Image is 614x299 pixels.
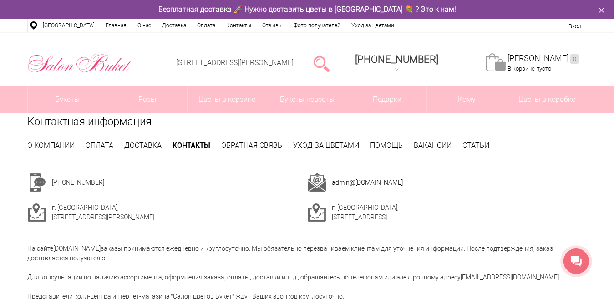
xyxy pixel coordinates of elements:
[192,19,221,32] a: Оплата
[462,141,489,150] a: Статьи
[52,203,307,222] td: г. [GEOGRAPHIC_DATA], [STREET_ADDRESS][PERSON_NAME]
[100,19,132,32] a: Главная
[37,19,100,32] a: [GEOGRAPHIC_DATA]
[52,173,307,192] td: [PHONE_NUMBER]
[53,245,101,252] a: [DOMAIN_NAME]
[346,19,400,32] a: Уход за цветами
[507,65,551,72] span: В корзине пусто
[157,19,192,32] a: Доставка
[27,141,75,150] a: О компании
[288,19,346,32] a: Фото получателей
[570,54,579,64] ins: 0
[347,86,427,113] a: Подарки
[173,140,210,152] a: Контакты
[350,51,444,76] a: [PHONE_NUMBER]
[427,86,507,113] span: Кому
[370,141,403,150] a: Помощь
[27,51,132,75] img: Цветы Нижний Новгород
[267,86,347,113] a: Букеты невесты
[221,19,257,32] a: Контакты
[188,86,267,113] a: Цветы в корзине
[355,54,438,65] span: [PHONE_NUMBER]
[307,173,326,192] img: cont2.png
[27,113,587,130] h1: Контактная информация
[86,141,113,150] a: Оплата
[124,141,162,150] a: Доставка
[350,179,403,186] a: @[DOMAIN_NAME]
[568,23,581,30] a: Вход
[507,53,579,64] a: [PERSON_NAME]
[507,86,587,113] a: Цветы в коробке
[293,141,359,150] a: Уход за цветами
[332,179,350,186] a: admin
[307,203,326,222] img: cont3.png
[414,141,452,150] a: Вакансии
[132,19,157,32] a: О нас
[176,58,294,67] a: [STREET_ADDRESS][PERSON_NAME]
[27,203,46,222] img: cont3.png
[20,5,594,14] div: Бесплатная доставка 🚀 Нужно доставить цветы в [GEOGRAPHIC_DATA] 💐 ? Это к нам!
[257,19,288,32] a: Отзывы
[461,274,559,281] a: [EMAIL_ADDRESS][DOMAIN_NAME]
[107,86,187,113] a: Розы
[28,86,107,113] a: Букеты
[27,173,46,192] img: cont1.png
[332,203,587,222] td: г. [GEOGRAPHIC_DATA], [STREET_ADDRESS]
[221,141,282,150] a: Обратная связь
